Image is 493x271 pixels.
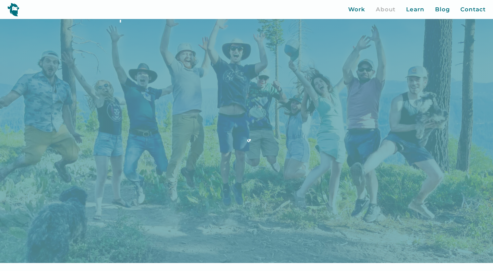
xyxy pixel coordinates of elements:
[7,3,19,16] img: yeti logo icon
[406,5,424,14] a: Learn
[460,5,485,14] a: Contact
[435,5,450,14] a: Blog
[376,5,396,14] a: About
[348,5,365,14] a: Work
